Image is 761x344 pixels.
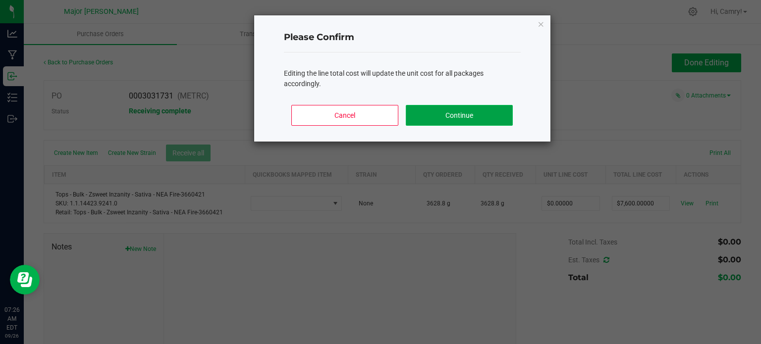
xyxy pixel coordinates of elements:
button: Continue [406,105,512,126]
button: Cancel [291,105,398,126]
h4: Please Confirm [284,31,521,44]
button: Close [538,18,544,30]
iframe: Resource center [10,265,40,295]
div: Editing the line total cost will update the unit cost for all packages accordingly. [284,68,521,89]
